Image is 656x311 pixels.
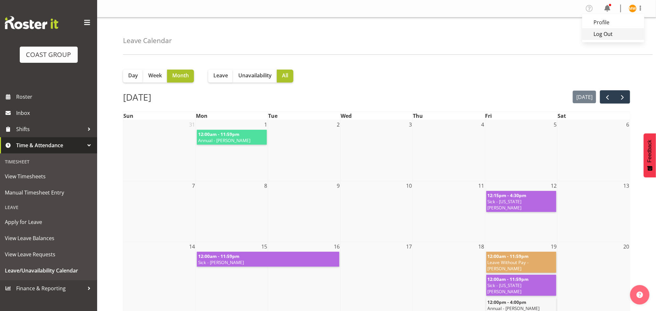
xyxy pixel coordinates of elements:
[2,262,96,279] a: Leave/Unavailability Calendar
[550,181,557,190] span: 12
[123,70,143,83] button: Day
[5,188,92,197] span: Manual Timesheet Entry
[172,72,189,79] span: Month
[16,108,94,118] span: Inbox
[123,90,151,104] h2: [DATE]
[5,172,92,181] span: View Timesheets
[582,17,644,28] a: Profile
[558,112,566,119] span: Sat
[2,230,96,246] a: View Leave Balances
[488,192,526,198] span: 12:15pm - 4:30pm
[16,124,84,134] span: Shifts
[143,70,167,83] button: Week
[2,155,96,168] div: Timesheet
[615,90,630,104] button: next
[488,198,555,211] span: Sick - [US_STATE][PERSON_NAME]
[198,253,239,259] span: 12:00am - 11:59pm
[629,5,637,12] img: mekhye-wiparata10797.jpg
[198,137,266,143] span: Annual - [PERSON_NAME]
[2,201,96,214] div: Leave
[26,50,71,60] div: COAST GROUP
[553,120,557,129] span: 5
[233,70,277,83] button: Unavailability
[644,133,656,177] button: Feedback - Show survey
[198,259,338,265] span: Sick - [PERSON_NAME]
[196,112,208,119] span: Mon
[637,292,643,298] img: help-xxl-2.png
[148,72,162,79] span: Week
[5,16,58,29] img: Rosterit website logo
[333,242,340,251] span: 16
[208,70,233,83] button: Leave
[16,92,94,102] span: Roster
[623,181,630,190] span: 13
[488,282,555,294] span: Sick - [US_STATE][PERSON_NAME]
[5,266,92,275] span: Leave/Unavailability Calendar
[261,242,268,251] span: 15
[647,140,653,162] span: Feedback
[213,72,228,79] span: Leave
[167,70,194,83] button: Month
[488,276,529,282] span: 12:00am - 11:59pm
[277,70,293,83] button: All
[336,120,340,129] span: 2
[488,299,526,305] span: 12:00pm - 4:00pm
[128,72,138,79] span: Day
[413,112,423,119] span: Thu
[573,91,596,103] button: [DATE]
[478,181,485,190] span: 11
[408,120,413,129] span: 3
[626,120,630,129] span: 6
[16,283,84,293] span: Finance & Reporting
[478,242,485,251] span: 18
[16,140,84,150] span: Time & Attendance
[2,184,96,201] a: Manual Timesheet Entry
[488,253,529,259] span: 12:00am - 11:59pm
[268,112,277,119] span: Tue
[336,181,340,190] span: 9
[582,28,644,40] a: Log Out
[5,250,92,259] span: View Leave Requests
[405,242,413,251] span: 17
[481,120,485,129] span: 4
[2,214,96,230] a: Apply for Leave
[198,131,239,137] span: 12:00am - 11:59pm
[191,181,196,190] span: 7
[550,242,557,251] span: 19
[341,112,352,119] span: Wed
[623,242,630,251] span: 20
[600,90,615,104] button: prev
[282,72,288,79] span: All
[238,72,272,79] span: Unavailability
[188,242,196,251] span: 14
[488,259,555,272] span: Leave Without Pay - [PERSON_NAME]
[264,120,268,129] span: 1
[485,112,492,119] span: Fri
[5,233,92,243] span: View Leave Balances
[2,168,96,184] a: View Timesheets
[123,112,133,119] span: Sun
[188,120,196,129] span: 31
[405,181,413,190] span: 10
[2,246,96,262] a: View Leave Requests
[5,217,92,227] span: Apply for Leave
[264,181,268,190] span: 8
[123,37,172,44] h4: Leave Calendar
